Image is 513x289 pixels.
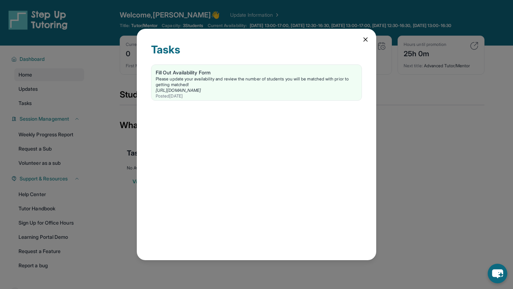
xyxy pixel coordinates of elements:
[156,76,357,88] div: Please update your availability and review the number of students you will be matched with prior ...
[156,93,357,99] div: Posted [DATE]
[151,65,362,100] a: Fill Out Availability FormPlease update your availability and review the number of students you w...
[156,69,357,76] div: Fill Out Availability Form
[156,88,201,93] a: [URL][DOMAIN_NAME]
[488,264,507,283] button: chat-button
[151,43,362,64] div: Tasks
